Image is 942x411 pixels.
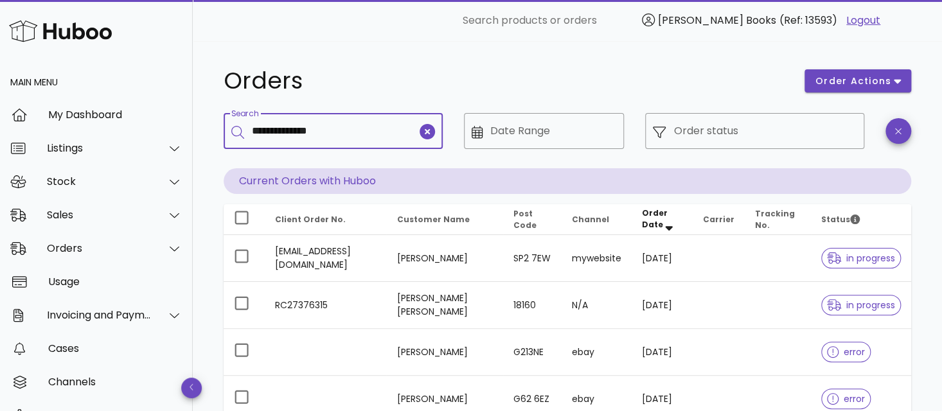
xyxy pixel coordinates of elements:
th: Tracking No. [745,204,811,235]
th: Order Date: Sorted descending. Activate to remove sorting. [632,204,693,235]
span: Client Order No. [275,214,346,225]
label: Search [231,109,258,119]
td: [PERSON_NAME] [386,235,503,282]
td: [EMAIL_ADDRESS][DOMAIN_NAME] [265,235,386,282]
th: Client Order No. [265,204,386,235]
div: My Dashboard [48,109,182,121]
td: [DATE] [632,235,693,282]
div: Stock [47,175,152,188]
td: ebay [562,329,632,376]
span: in progress [827,254,895,263]
div: Sales [47,209,152,221]
span: Customer Name [396,214,469,225]
span: Status [821,214,860,225]
td: G213NE [503,329,562,376]
button: order actions [804,69,911,92]
span: Carrier [703,214,734,225]
th: Carrier [693,204,745,235]
div: Listings [47,142,152,154]
th: Channel [562,204,632,235]
div: Usage [48,275,182,288]
td: N/A [562,282,632,329]
button: clear icon [420,124,435,139]
p: Current Orders with Huboo [224,168,911,194]
h1: Orders [224,69,789,92]
th: Post Code [503,204,562,235]
span: Channel [572,214,609,225]
td: 18160 [503,282,562,329]
div: Cases [48,342,182,354]
div: Channels [48,376,182,388]
td: [PERSON_NAME] [386,329,503,376]
div: Invoicing and Payments [47,309,152,321]
span: Post Code [513,208,537,231]
span: [PERSON_NAME] Books [658,13,776,28]
span: Order Date [642,207,668,230]
td: RC27376315 [265,282,386,329]
span: order actions [815,74,892,88]
td: [DATE] [632,282,693,329]
img: Huboo Logo [9,17,112,45]
th: Customer Name [386,204,503,235]
td: [DATE] [632,329,693,376]
th: Status [811,204,911,235]
span: Tracking No. [755,208,795,231]
span: in progress [827,301,895,310]
td: mywebsite [562,235,632,282]
td: [PERSON_NAME] [PERSON_NAME] [386,282,503,329]
span: error [827,347,865,356]
span: (Ref: 13593) [779,13,837,28]
a: Logout [846,13,880,28]
span: error [827,394,865,403]
td: SP2 7EW [503,235,562,282]
div: Orders [47,242,152,254]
